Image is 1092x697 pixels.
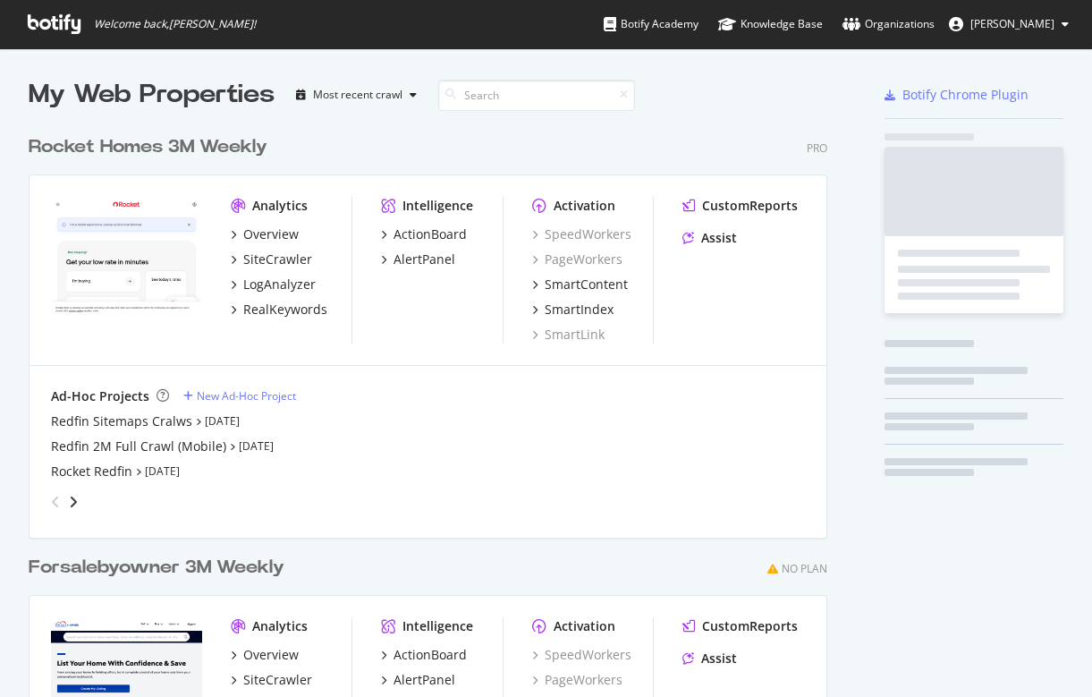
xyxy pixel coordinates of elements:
[381,251,455,268] a: AlertPanel
[545,301,614,319] div: SmartIndex
[554,197,615,215] div: Activation
[970,16,1054,31] span: Norma Moras
[243,301,327,319] div: RealKeywords
[252,197,308,215] div: Analytics
[29,555,292,581] a: Forsalebyowner 3M Weekly
[231,225,299,243] a: Overview
[782,561,827,576] div: No Plan
[289,81,424,109] button: Most recent crawl
[231,251,312,268] a: SiteCrawler
[532,276,628,293] a: SmartContent
[231,671,312,689] a: SiteCrawler
[532,646,631,664] a: SpeedWorkers
[438,80,635,111] input: Search
[394,671,455,689] div: AlertPanel
[243,276,316,293] div: LogAnalyzer
[604,15,698,33] div: Botify Academy
[532,301,614,319] a: SmartIndex
[394,251,455,268] div: AlertPanel
[51,197,202,318] img: www.rocket.com
[381,225,467,243] a: ActionBoard
[554,617,615,635] div: Activation
[702,617,798,635] div: CustomReports
[205,413,240,429] a: [DATE]
[94,17,256,31] span: Welcome back, [PERSON_NAME] !
[243,646,299,664] div: Overview
[394,646,467,664] div: ActionBoard
[402,617,473,635] div: Intelligence
[51,412,192,430] a: Redfin Sitemaps Cralws
[29,134,275,160] a: Rocket Homes 3M Weekly
[402,197,473,215] div: Intelligence
[545,276,628,293] div: SmartContent
[313,89,402,100] div: Most recent crawl
[394,225,467,243] div: ActionBoard
[701,650,737,667] div: Assist
[532,225,631,243] a: SpeedWorkers
[29,134,267,160] div: Rocket Homes 3M Weekly
[51,438,226,455] a: Redfin 2M Full Crawl (Mobile)
[532,326,605,344] a: SmartLink
[842,15,935,33] div: Organizations
[885,86,1029,104] a: Botify Chrome Plugin
[44,488,67,516] div: angle-left
[51,387,149,405] div: Ad-Hoc Projects
[902,86,1029,104] div: Botify Chrome Plugin
[231,301,327,319] a: RealKeywords
[381,646,467,664] a: ActionBoard
[67,493,80,511] div: angle-right
[243,225,299,243] div: Overview
[702,197,798,215] div: CustomReports
[243,671,312,689] div: SiteCrawler
[243,251,312,268] div: SiteCrawler
[197,388,296,404] div: New Ad-Hoc Project
[807,140,827,156] div: Pro
[935,10,1083,38] button: [PERSON_NAME]
[29,77,275,113] div: My Web Properties
[682,229,737,247] a: Assist
[682,617,798,635] a: CustomReports
[231,646,299,664] a: Overview
[252,617,308,635] div: Analytics
[239,438,274,454] a: [DATE]
[145,463,180,479] a: [DATE]
[29,555,284,581] div: Forsalebyowner 3M Weekly
[682,650,737,667] a: Assist
[183,388,296,404] a: New Ad-Hoc Project
[51,463,132,480] a: Rocket Redfin
[718,15,823,33] div: Knowledge Base
[682,197,798,215] a: CustomReports
[532,671,622,689] a: PageWorkers
[381,671,455,689] a: AlertPanel
[701,229,737,247] div: Assist
[231,276,316,293] a: LogAnalyzer
[532,251,622,268] a: PageWorkers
